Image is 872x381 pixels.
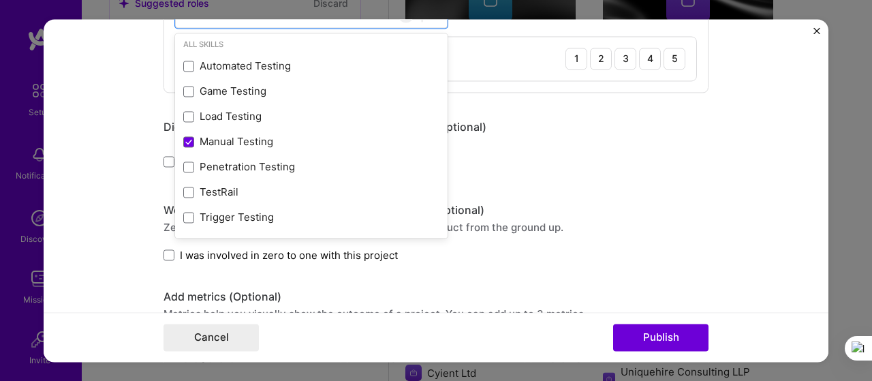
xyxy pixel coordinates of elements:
button: Cancel [163,324,259,351]
div: Manual Testing [183,135,439,149]
div: Add metrics (Optional) [163,290,708,304]
div: Load Testing [183,110,439,124]
div: Metrics help you visually show the outcome of a project. You can add up to 3 metrics. [163,307,708,321]
div: Were you involved from inception to launch (0 -> 1)? (Optional) [163,203,708,217]
div: Trigger Testing [183,211,439,225]
div: All Skills [175,37,448,52]
div: 2 [590,48,612,70]
div: Penetration Testing [183,160,439,174]
div: 3 [614,48,636,70]
div: TestRail [183,185,439,200]
div: Automated Testing [183,59,439,74]
button: Close [813,27,820,42]
div: Zero to one is creation and development of a unique product from the ground up. [163,220,708,234]
div: Game Testing [183,85,439,99]
div: 1 [565,48,587,70]
div: 4 [639,48,661,70]
div: team members. [163,148,708,176]
button: Publish [613,324,708,351]
div: Did this role require you to manage team members? (Optional) [163,120,708,134]
span: I was involved in zero to one with this project [180,248,398,262]
div: 5 [664,48,685,70]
